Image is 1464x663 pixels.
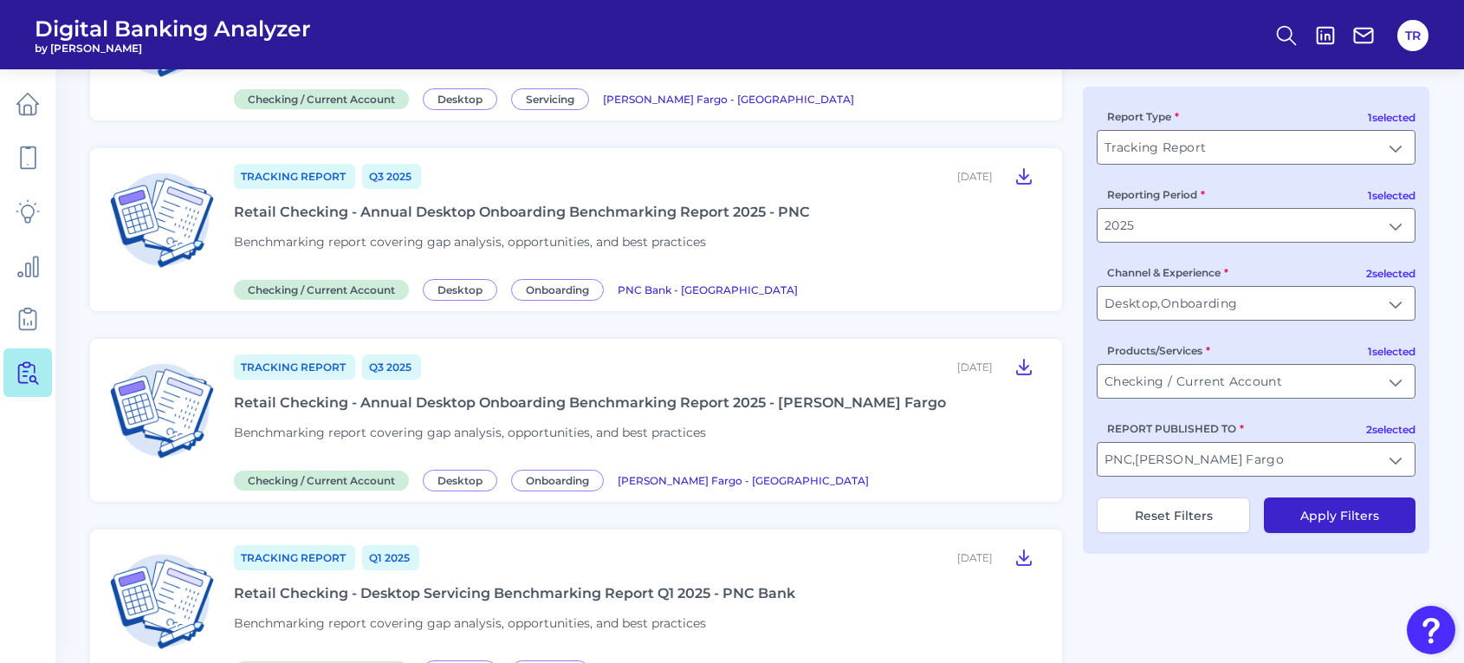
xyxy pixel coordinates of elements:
a: Q3 2025 [362,354,421,380]
div: [DATE] [957,551,993,564]
span: [PERSON_NAME] Fargo - [GEOGRAPHIC_DATA] [603,93,854,106]
button: TR [1397,20,1428,51]
span: Checking / Current Account [234,89,409,109]
span: Desktop [423,279,497,301]
label: REPORT PUBLISHED TO [1107,422,1244,435]
a: PNC Bank - [GEOGRAPHIC_DATA] [618,281,798,297]
label: Report Type [1107,110,1179,123]
a: Checking / Current Account [234,281,416,297]
a: Onboarding [511,471,611,488]
button: Retail Checking - Desktop Servicing Benchmarking Report Q1 2025 - PNC Bank [1007,543,1041,571]
a: Checking / Current Account [234,90,416,107]
div: Retail Checking - Annual Desktop Onboarding Benchmarking Report 2025 - [PERSON_NAME] Fargo [234,394,946,411]
span: Desktop [423,470,497,491]
button: Retail Checking - Annual Desktop Onboarding Benchmarking Report 2025 - Wells Fargo [1007,353,1041,380]
a: Desktop [423,90,504,107]
span: [PERSON_NAME] Fargo - [GEOGRAPHIC_DATA] [618,474,869,487]
label: Products/Services [1107,344,1210,357]
span: Onboarding [511,470,604,491]
button: Retail Checking - Annual Desktop Onboarding Benchmarking Report 2025 - PNC [1007,162,1041,190]
a: Q3 2025 [362,164,421,189]
div: Retail Checking - Desktop Servicing Benchmarking Report Q1 2025 - PNC Bank [234,585,795,601]
span: Servicing [511,88,589,110]
button: Reset Filters [1097,497,1250,533]
a: Checking / Current Account [234,471,416,488]
span: by [PERSON_NAME] [35,42,311,55]
a: Q1 2025 [362,545,419,570]
a: Tracking Report [234,545,355,570]
span: Onboarding [511,279,604,301]
span: Checking / Current Account [234,280,409,300]
span: Benchmarking report covering gap analysis, opportunities, and best practices [234,615,706,631]
a: Tracking Report [234,164,355,189]
a: [PERSON_NAME] Fargo - [GEOGRAPHIC_DATA] [603,90,854,107]
a: Tracking Report [234,354,355,380]
a: Onboarding [511,281,611,297]
button: Open Resource Center [1407,606,1455,654]
span: Benchmarking report covering gap analysis, opportunities, and best practices [234,234,706,250]
span: Benchmarking report covering gap analysis, opportunities, and best practices [234,425,706,440]
a: Servicing [511,90,596,107]
button: Apply Filters [1264,497,1415,533]
img: Checking / Current Account [104,543,220,660]
span: Checking / Current Account [234,471,409,491]
a: Desktop [423,471,504,488]
div: [DATE] [957,361,993,374]
span: PNC Bank - [GEOGRAPHIC_DATA] [618,283,798,296]
span: Digital Banking Analyzer [35,16,311,42]
div: Retail Checking - Annual Desktop Onboarding Benchmarking Report 2025 - PNC [234,204,810,220]
img: Checking / Current Account [104,353,220,469]
a: Desktop [423,281,504,297]
a: [PERSON_NAME] Fargo - [GEOGRAPHIC_DATA] [618,471,869,488]
img: Checking / Current Account [104,162,220,278]
label: Channel & Experience [1107,266,1228,279]
span: Desktop [423,88,497,110]
div: [DATE] [957,170,993,183]
label: Reporting Period [1107,188,1205,201]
